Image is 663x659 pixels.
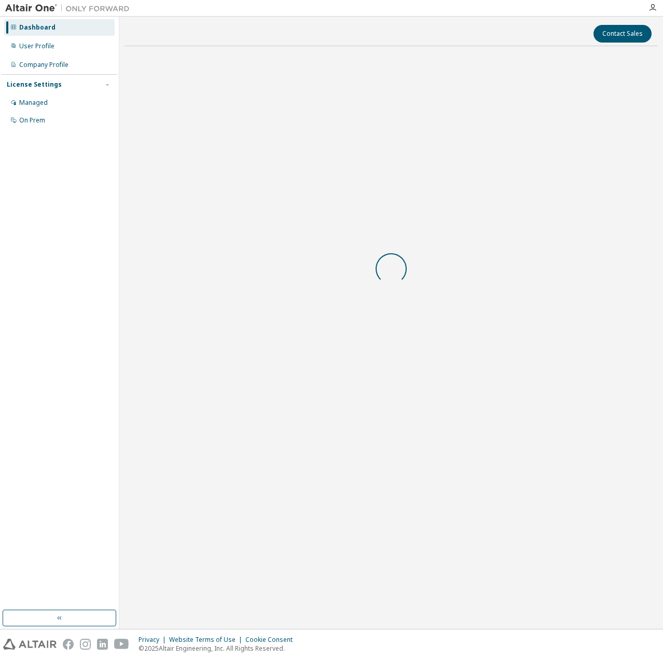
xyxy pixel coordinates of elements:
[97,639,108,650] img: linkedin.svg
[80,639,91,650] img: instagram.svg
[19,61,68,69] div: Company Profile
[63,639,74,650] img: facebook.svg
[114,639,129,650] img: youtube.svg
[139,644,299,653] p: © 2025 Altair Engineering, Inc. All Rights Reserved.
[5,3,135,13] img: Altair One
[7,80,62,89] div: License Settings
[19,116,45,125] div: On Prem
[19,23,56,32] div: Dashboard
[245,636,299,644] div: Cookie Consent
[169,636,245,644] div: Website Terms of Use
[19,99,48,107] div: Managed
[3,639,57,650] img: altair_logo.svg
[19,42,54,50] div: User Profile
[593,25,652,43] button: Contact Sales
[139,636,169,644] div: Privacy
